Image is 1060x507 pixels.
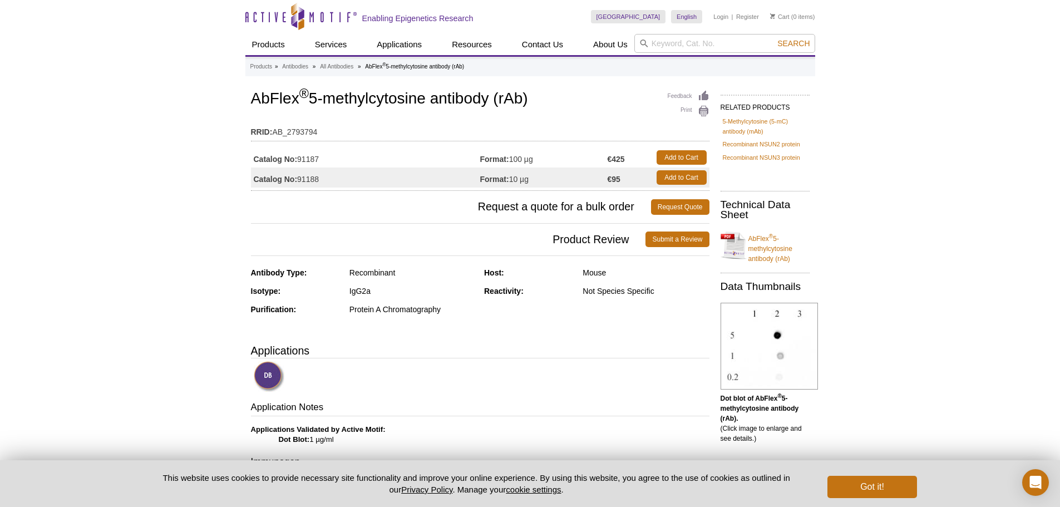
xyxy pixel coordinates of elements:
[721,227,810,264] a: AbFlex®5-methylcytosine antibody (rAb)
[250,62,272,72] a: Products
[480,154,509,164] strong: Format:
[362,13,474,23] h2: Enabling Epigenetics Research
[313,63,316,70] li: »
[515,34,570,55] a: Contact Us
[777,39,810,48] span: Search
[591,10,666,23] a: [GEOGRAPHIC_DATA]
[1022,469,1049,496] div: Open Intercom Messenger
[634,34,815,53] input: Keyword, Cat. No.
[251,268,307,277] strong: Antibody Type:
[251,90,709,109] h1: AbFlex 5-methylcytosine antibody (rAb)
[721,200,810,220] h2: Technical Data Sheet
[770,13,790,21] a: Cart
[275,63,278,70] li: »
[769,233,773,239] sup: ®
[349,304,476,314] div: Protein A Chromatography
[251,199,651,215] span: Request a quote for a bulk order
[279,435,310,444] strong: Dot Blot:
[254,174,298,184] strong: Catalog No:
[282,62,308,72] a: Antibodies
[254,361,284,392] img: Dot Blot Validated
[349,268,476,278] div: Recombinant
[774,38,813,48] button: Search
[721,95,810,115] h2: RELATED PRODUCTS
[480,147,608,168] td: 100 µg
[506,485,561,494] button: cookie settings
[721,303,818,390] img: AbFlex<sup>®</sup> 5-methylcytosine antibody (rAb) tested by dot blot analysis.
[668,105,709,117] a: Print
[245,34,292,55] a: Products
[777,393,781,399] sup: ®
[721,393,810,444] p: (Click image to enlarge and see details.)
[736,13,759,21] a: Register
[671,10,702,23] a: English
[349,286,476,296] div: IgG2a
[586,34,634,55] a: About Us
[484,268,504,277] strong: Host:
[721,282,810,292] h2: Data Thumbnails
[144,472,810,495] p: This website uses cookies to provide necessary site functionality and improve your online experie...
[668,90,709,102] a: Feedback
[607,174,620,184] strong: €95
[657,170,707,185] a: Add to Cart
[251,425,709,445] p: 1 µg/ml
[299,86,309,101] sup: ®
[251,127,273,137] strong: RRID:
[251,305,297,314] strong: Purification:
[370,34,428,55] a: Applications
[251,425,386,434] b: Applications Validated by Active Motif:
[723,116,807,136] a: 5-Methylcytosine (5-mC) antibody (mAb)
[827,476,916,498] button: Got it!
[651,199,709,215] a: Request Quote
[401,485,452,494] a: Privacy Policy
[358,63,361,70] li: »
[480,174,509,184] strong: Format:
[251,287,281,296] strong: Isotype:
[308,34,354,55] a: Services
[484,287,524,296] strong: Reactivity:
[770,10,815,23] li: (0 items)
[254,154,298,164] strong: Catalog No:
[713,13,728,21] a: Login
[251,401,709,416] h3: Application Notes
[732,10,733,23] li: |
[251,147,480,168] td: 91187
[657,150,707,165] a: Add to Cart
[251,168,480,188] td: 91188
[770,13,775,19] img: Your Cart
[723,152,800,163] a: Recombinant NSUN3 protein
[251,232,646,247] span: Product Review
[320,62,353,72] a: All Antibodies
[583,286,709,296] div: Not Species Specific
[721,395,799,422] b: Dot blot of AbFlex 5-methylcytosine antibody (rAb).
[251,455,709,471] h3: Immunogen
[445,34,499,55] a: Resources
[365,63,464,70] li: AbFlex 5-methylcytosine antibody (rAb)
[480,168,608,188] td: 10 µg
[645,232,709,247] a: Submit a Review
[583,268,709,278] div: Mouse
[251,120,709,138] td: AB_2793794
[723,139,800,149] a: Recombinant NSUN2 protein
[607,154,624,164] strong: €425
[251,342,709,359] h3: Applications
[382,62,386,67] sup: ®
